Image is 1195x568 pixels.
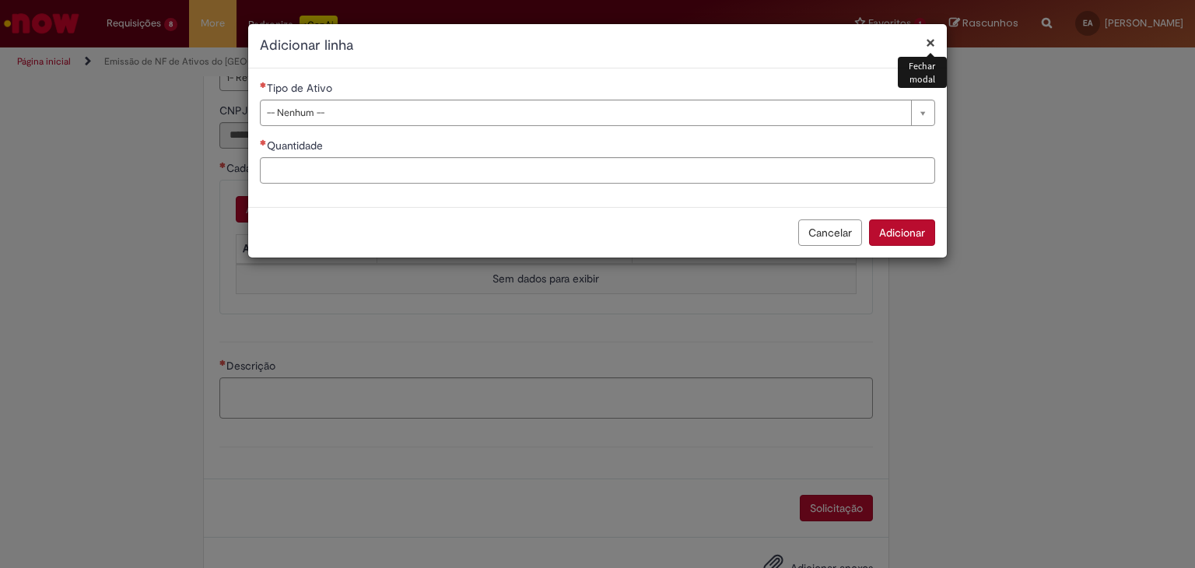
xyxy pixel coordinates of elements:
[869,219,935,246] button: Adicionar
[926,34,935,51] button: Fechar modal
[260,36,935,56] h2: Adicionar linha
[798,219,862,246] button: Cancelar
[898,57,947,88] div: Fechar modal
[260,139,267,146] span: Necessários
[260,157,935,184] input: Quantidade
[267,138,326,153] span: Quantidade
[267,100,903,125] span: -- Nenhum --
[260,82,267,88] span: Necessários
[267,81,335,95] span: Tipo de Ativo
